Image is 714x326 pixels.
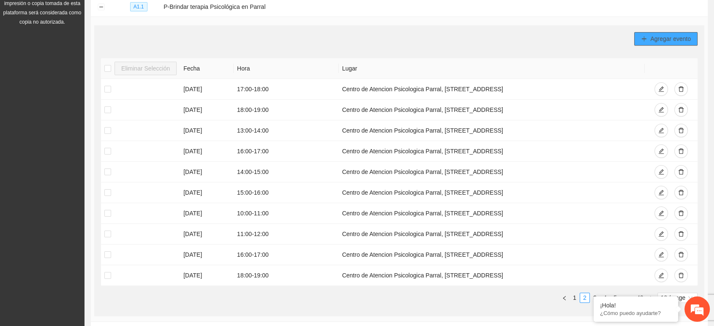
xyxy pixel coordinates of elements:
[339,203,645,224] td: Centro de Atencion Psicologica Parral, [STREET_ADDRESS]
[180,58,234,79] th: Fecha
[180,141,234,162] td: [DATE]
[4,231,161,260] textarea: Escriba su mensaje y pulse “Intro”
[559,293,570,303] button: left
[654,103,668,117] button: edit
[678,231,684,238] span: delete
[234,79,339,100] td: 17:00 - 18:00
[234,224,339,244] td: 11:00 - 12:00
[234,120,339,141] td: 13:00 - 14:00
[658,107,664,114] span: edit
[49,113,117,198] span: Estamos en línea.
[339,182,645,203] td: Centro de Atencion Psicologica Parral, [STREET_ADDRESS]
[562,296,567,301] span: left
[234,162,339,182] td: 14:00 - 15:00
[658,148,664,155] span: edit
[678,252,684,258] span: delete
[339,120,645,141] td: Centro de Atencion Psicologica Parral, [STREET_ADDRESS]
[674,103,688,117] button: delete
[180,79,234,100] td: [DATE]
[339,58,645,79] th: Lugar
[180,182,234,203] td: [DATE]
[590,293,600,302] a: 3
[658,210,664,217] span: edit
[180,224,234,244] td: [DATE]
[180,100,234,120] td: [DATE]
[590,293,600,303] li: 3
[234,58,339,79] th: Hora
[678,148,684,155] span: delete
[234,182,339,203] td: 15:00 - 16:00
[654,124,668,137] button: edit
[180,120,234,141] td: [DATE]
[634,293,646,302] a: 40
[646,293,657,303] li: Next Page
[114,62,177,75] button: Eliminar Selección
[661,293,694,302] span: 10 / page
[658,128,664,134] span: edit
[649,296,654,301] span: right
[610,293,620,303] li: 5
[674,124,688,137] button: delete
[44,43,142,54] div: Chatee con nosotros ahora
[139,4,159,24] div: Minimizar ventana de chat en vivo
[600,293,610,302] a: 4
[234,203,339,224] td: 10:00 - 11:00
[658,272,664,279] span: edit
[234,265,339,286] td: 18:00 - 19:00
[654,165,668,179] button: edit
[654,269,668,282] button: edit
[580,293,589,302] a: 2
[674,82,688,96] button: delete
[339,79,645,100] td: Centro de Atencion Psicologica Parral, [STREET_ADDRESS]
[674,248,688,261] button: delete
[674,144,688,158] button: delete
[234,244,339,265] td: 16:00 - 17:00
[180,265,234,286] td: [DATE]
[641,36,647,43] span: plus
[559,293,570,303] li: Previous Page
[658,86,664,93] span: edit
[650,34,691,43] span: Agregar evento
[678,86,684,93] span: delete
[234,100,339,120] td: 18:00 - 19:00
[674,269,688,282] button: delete
[634,293,646,303] li: 40
[674,227,688,241] button: delete
[654,144,668,158] button: edit
[600,293,610,303] li: 4
[180,203,234,224] td: [DATE]
[678,169,684,176] span: delete
[600,310,672,316] p: ¿Cómo puedo ayudarte?
[654,248,668,261] button: edit
[580,293,590,303] li: 2
[600,302,672,309] div: ¡Hola!
[634,32,698,46] button: plusAgregar evento
[657,293,698,303] div: Page Size
[658,190,664,196] span: edit
[678,272,684,279] span: delete
[339,141,645,162] td: Centro de Atencion Psicologica Parral, [STREET_ADDRESS]
[678,128,684,134] span: delete
[130,2,147,11] span: A1.1
[339,100,645,120] td: Centro de Atencion Psicologica Parral, [STREET_ADDRESS]
[674,165,688,179] button: delete
[339,244,645,265] td: Centro de Atencion Psicologica Parral, [STREET_ADDRESS]
[570,293,579,302] a: 1
[234,141,339,162] td: 16:00 - 17:00
[570,293,580,303] li: 1
[620,293,634,303] span: •••
[658,169,664,176] span: edit
[678,190,684,196] span: delete
[180,244,234,265] td: [DATE]
[654,186,668,199] button: edit
[180,162,234,182] td: [DATE]
[678,107,684,114] span: delete
[658,231,664,238] span: edit
[674,186,688,199] button: delete
[620,293,634,303] li: Next 5 Pages
[654,227,668,241] button: edit
[658,252,664,258] span: edit
[678,210,684,217] span: delete
[339,265,645,286] td: Centro de Atencion Psicologica Parral, [STREET_ADDRESS]
[339,224,645,244] td: Centro de Atencion Psicologica Parral, [STREET_ADDRESS]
